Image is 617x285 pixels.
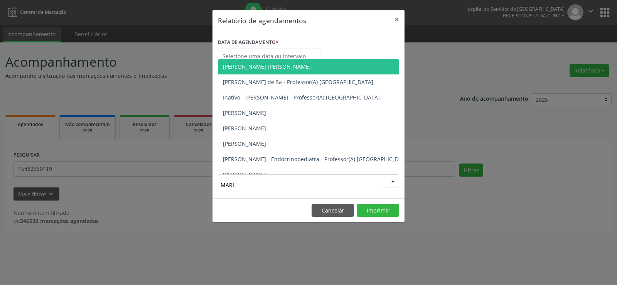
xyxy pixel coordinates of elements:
[223,125,266,132] span: [PERSON_NAME]
[223,171,266,178] span: [PERSON_NAME]
[223,94,380,101] span: Inativo - [PERSON_NAME] - Professor(A) [GEOGRAPHIC_DATA]
[312,204,354,217] button: Cancelar
[223,63,311,70] span: [PERSON_NAME] [PERSON_NAME]
[221,177,383,192] input: Selecione um profissional
[223,78,373,86] span: [PERSON_NAME] de Sa - Professor(A) [GEOGRAPHIC_DATA]
[218,15,306,25] h5: Relatório de agendamentos
[357,204,399,217] button: Imprimir
[223,140,266,147] span: [PERSON_NAME]
[218,49,322,64] input: Selecione uma data ou intervalo
[218,37,278,49] label: DATA DE AGENDAMENTO
[389,10,405,29] button: Close
[223,109,266,116] span: [PERSON_NAME]
[223,155,411,163] span: [PERSON_NAME] - Endocrinopediatra - Professor(A) [GEOGRAPHIC_DATA]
